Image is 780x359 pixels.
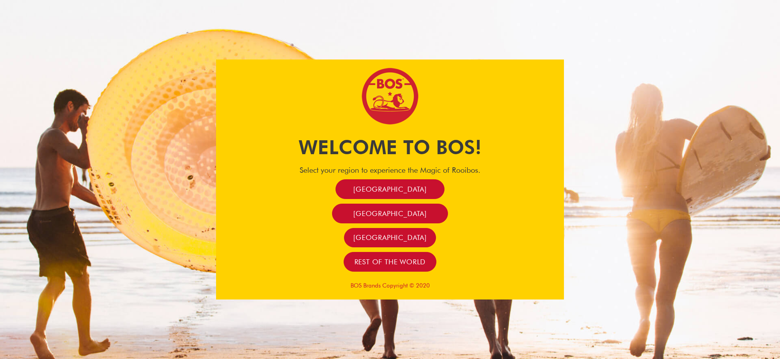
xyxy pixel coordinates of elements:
span: [GEOGRAPHIC_DATA] [353,185,427,194]
img: Bos Brands [361,67,419,125]
a: [GEOGRAPHIC_DATA] [332,204,448,223]
span: [GEOGRAPHIC_DATA] [353,209,427,218]
a: Rest of the world [344,252,437,272]
h4: Select your region to experience the Magic of Rooibos. [216,165,564,175]
a: [GEOGRAPHIC_DATA] [344,228,436,248]
span: [GEOGRAPHIC_DATA] [353,233,427,242]
p: BOS Brands Copyright © 2020 [216,282,564,289]
span: Rest of the world [354,257,426,266]
a: [GEOGRAPHIC_DATA] [336,179,444,199]
h1: Welcome to BOS! [216,134,564,161]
